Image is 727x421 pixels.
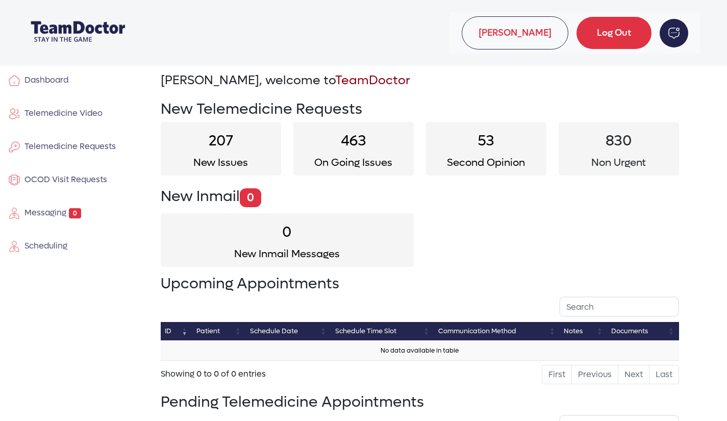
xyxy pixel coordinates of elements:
[293,132,414,150] h2: 463
[8,174,20,186] img: membership.svg
[20,75,68,85] span: Dashboard
[161,188,679,207] h2: New Inmail
[161,213,414,267] a: 0New Inmail Messages
[192,322,246,340] th: Patient: activate to sort column ascending
[434,322,560,340] th: Communication Method: activate to sort column ascending
[426,132,546,150] h2: 53
[161,275,679,293] h2: Upcoming Appointments
[462,16,568,49] span: [PERSON_NAME]
[161,224,414,241] h2: 0
[331,322,434,340] th: Schedule Time Slot: activate to sort column ascending
[607,322,679,340] th: Documents: activate to sort column ascending
[20,174,107,185] span: OCOD Visit Requests
[426,155,546,170] p: Second Opinion
[335,72,410,88] span: TeamDoctor
[20,108,103,118] span: Telemedicine Video
[20,141,116,152] span: Telemedicine Requests
[559,132,679,150] h2: 830
[293,155,414,170] p: On Going Issues
[8,240,20,253] img: employe.svg
[576,17,651,49] a: Log Out
[161,155,281,170] p: New Issues
[161,246,414,262] p: New Inmail Messages
[426,122,546,176] a: 53Second Opinion
[161,364,266,380] div: Showing 0 to 0 of 0 entries
[240,188,261,207] span: 0
[161,322,192,340] th: ID: activate to sort column ascending
[161,340,679,360] td: No data available in table
[8,75,20,87] img: home.svg
[559,155,679,170] p: Non Urgent
[161,122,281,176] a: 207New Issues
[246,322,331,340] th: Schedule Date: activate to sort column ascending
[161,73,679,88] h4: [PERSON_NAME], welcome to
[161,132,281,150] h2: 207
[20,240,67,251] span: Scheduling
[559,296,679,317] input: Search
[660,19,688,47] img: noti-msg.svg
[8,207,20,219] img: employe.svg
[8,108,20,120] img: user.svg
[161,393,679,411] h2: Pending Telemedicine Appointments
[293,122,414,176] a: 463On Going Issues
[20,207,66,218] span: Messaging
[69,208,81,218] span: 0
[8,141,20,153] img: key.svg
[560,322,607,340] th: Notes: activate to sort column ascending
[161,101,679,118] h2: New Telemedicine Requests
